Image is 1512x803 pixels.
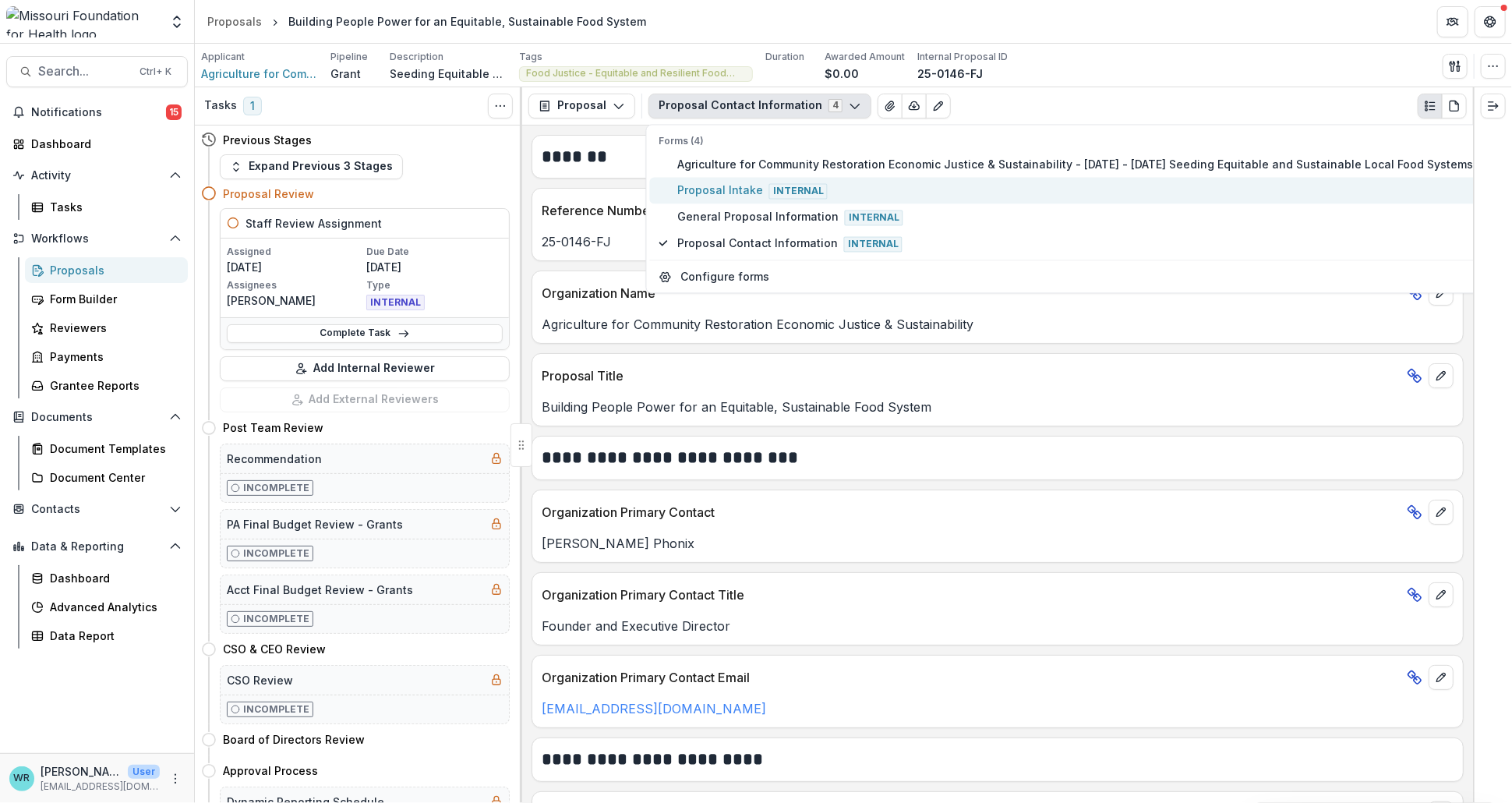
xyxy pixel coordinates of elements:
[1429,665,1454,690] button: edit
[201,10,268,33] a: Proposals
[25,594,188,620] a: Advanced Analytics
[223,762,318,779] h4: Approval Process
[201,65,318,82] a: Agriculture for Community Restoration Economic Justice & Sustainability
[243,481,309,495] p: Incomplete
[227,278,363,292] p: Assignees
[41,763,122,780] p: [PERSON_NAME]
[25,465,188,490] a: Document Center
[41,780,160,794] p: [EMAIL_ADDRESS][DOMAIN_NAME]
[1429,500,1454,525] button: edit
[825,65,859,82] p: $0.00
[50,291,175,307] div: Form Builder
[6,100,188,125] button: Notifications15
[25,315,188,341] a: Reviewers
[366,259,503,275] p: [DATE]
[50,628,175,644] div: Data Report
[50,320,175,336] div: Reviewers
[50,440,175,457] div: Document Templates
[659,134,1474,148] p: Forms (4)
[227,582,413,598] h5: Acct Final Budget Review - Grants
[542,701,766,716] a: [EMAIL_ADDRESS][DOMAIN_NAME]
[542,585,1401,604] p: Organization Primary Contact Title
[542,315,1454,334] p: Agriculture for Community Restoration Economic Justice & Sustainability
[201,50,245,64] p: Applicant
[227,672,293,688] h5: CSO Review
[1475,6,1506,37] button: Get Help
[926,94,951,119] button: Edit as form
[25,373,188,398] a: Grantee Reports
[1429,363,1454,388] button: edit
[31,411,163,424] span: Documents
[366,278,503,292] p: Type
[243,702,309,716] p: Incomplete
[390,65,507,82] p: Seeding Equitable and Sustainable Local Food Systems
[878,94,903,119] button: View Attached Files
[220,387,510,412] button: Add External Reviewers
[288,13,646,30] div: Building People Power for an Equitable, Sustainable Food System
[677,182,1474,199] span: Proposal Intake
[542,232,1454,251] p: 25-0146-FJ
[50,262,175,278] div: Proposals
[6,534,188,559] button: Open Data & Reporting
[542,398,1454,416] p: Building People Power for an Equitable, Sustainable Food System
[227,259,363,275] p: [DATE]
[31,540,163,554] span: Data & Reporting
[31,136,175,152] div: Dashboard
[223,132,312,148] h4: Previous Stages
[1481,94,1506,119] button: Expand right
[330,65,361,82] p: Grant
[25,344,188,370] a: Payments
[917,50,1008,64] p: Internal Proposal ID
[25,194,188,220] a: Tasks
[6,405,188,430] button: Open Documents
[6,131,188,157] a: Dashboard
[166,769,185,788] button: More
[25,565,188,591] a: Dashboard
[223,419,323,436] h4: Post Team Review
[246,215,382,232] h5: Staff Review Assignment
[390,50,443,64] p: Description
[6,226,188,251] button: Open Workflows
[223,731,365,748] h4: Board of Directors Review
[677,208,1474,225] span: General Proposal Information
[542,617,1454,635] p: Founder and Executive Director
[14,773,30,784] div: Wendy Rohrbach
[25,286,188,312] a: Form Builder
[227,451,322,467] h5: Recommendation
[330,50,368,64] p: Pipeline
[1437,6,1468,37] button: Partners
[6,6,160,37] img: Missouri Foundation for Health logo
[6,497,188,522] button: Open Contacts
[769,183,828,199] span: Internal
[1429,582,1454,607] button: edit
[243,97,262,115] span: 1
[223,641,326,657] h4: CSO & CEO Review
[166,104,182,120] span: 15
[542,534,1454,553] p: [PERSON_NAME] Phonix
[845,210,903,225] span: Internal
[528,94,635,119] button: Proposal
[31,503,163,516] span: Contacts
[50,348,175,365] div: Payments
[1442,94,1467,119] button: PDF view
[220,356,510,381] button: Add Internal Reviewer
[519,50,542,64] p: Tags
[31,232,163,246] span: Workflows
[765,50,804,64] p: Duration
[25,623,188,649] a: Data Report
[50,469,175,486] div: Document Center
[50,599,175,615] div: Advanced Analytics
[526,68,746,79] span: Food Justice - Equitable and Resilient Food Systems
[366,245,503,259] p: Due Date
[542,668,1401,687] p: Organization Primary Contact Email
[243,612,309,626] p: Incomplete
[223,186,314,202] h4: Proposal Review
[825,50,905,64] p: Awarded Amount
[6,163,188,188] button: Open Activity
[648,94,871,119] button: Proposal Contact Information4
[207,13,262,30] div: Proposals
[50,570,175,586] div: Dashboard
[542,366,1401,385] p: Proposal Title
[917,65,983,82] p: 25-0146-FJ
[25,257,188,283] a: Proposals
